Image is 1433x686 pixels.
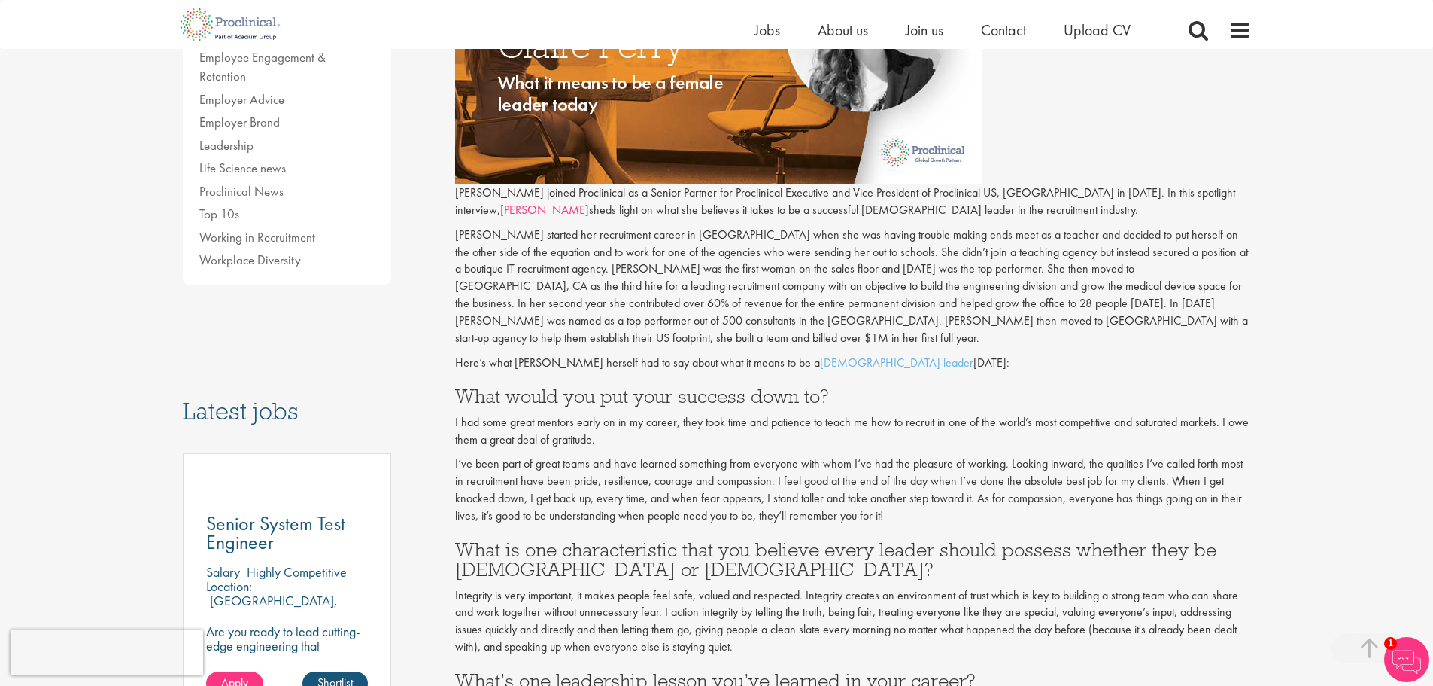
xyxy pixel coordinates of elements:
[199,252,301,268] a: Workplace Diversity
[183,361,392,434] h3: Latest jobs
[820,355,973,370] a: [DEMOGRAPHIC_DATA] leader
[199,206,239,222] a: Top 10s
[199,229,315,245] a: Working in Recruitment
[11,630,203,675] iframe: reCAPTCHA
[206,578,252,595] span: Location:
[1384,637,1397,650] span: 1
[500,202,589,218] a: [PERSON_NAME]
[981,20,1026,40] a: Contact
[1384,637,1429,682] img: Chatbot
[199,91,284,108] a: Employer Advice
[199,183,284,200] a: Proclinical News
[199,137,254,154] a: Leadership
[206,624,369,681] p: Are you ready to lead cutting-edge engineering that accelerate clinical breakthroughs in biotech?
[455,184,1251,219] p: [PERSON_NAME] joined Proclinical as a Senior Partner for Proclinical Executive and Vice President...
[247,563,347,581] p: Highly Competitive
[455,386,1251,406] h3: What would you put your success down to?
[455,540,1251,580] h3: What is one characteristic that you believe every leader should possess whether they be [DEMOGRAP...
[1064,20,1131,40] a: Upload CV
[206,563,240,581] span: Salary
[906,20,943,40] a: Join us
[455,414,1251,449] p: I had some great mentors early on in my career, they took time and patience to teach me how to re...
[206,592,338,623] p: [GEOGRAPHIC_DATA], [GEOGRAPHIC_DATA]
[818,20,868,40] a: About us
[206,514,369,552] a: Senior System Test Engineer
[455,227,1251,347] p: [PERSON_NAME] started her recruitment career in [GEOGRAPHIC_DATA] when she was having trouble mak...
[455,587,1251,656] p: Integrity is very important, it makes people feel safe, valued and respected. Integrity creates a...
[754,20,780,40] a: Jobs
[206,511,345,555] span: Senior System Test Engineer
[199,114,280,130] a: Employer Brand
[199,160,286,176] a: Life Science news
[455,355,1251,372] p: Here’s what [PERSON_NAME] herself had to say about what it means to be a [DATE]:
